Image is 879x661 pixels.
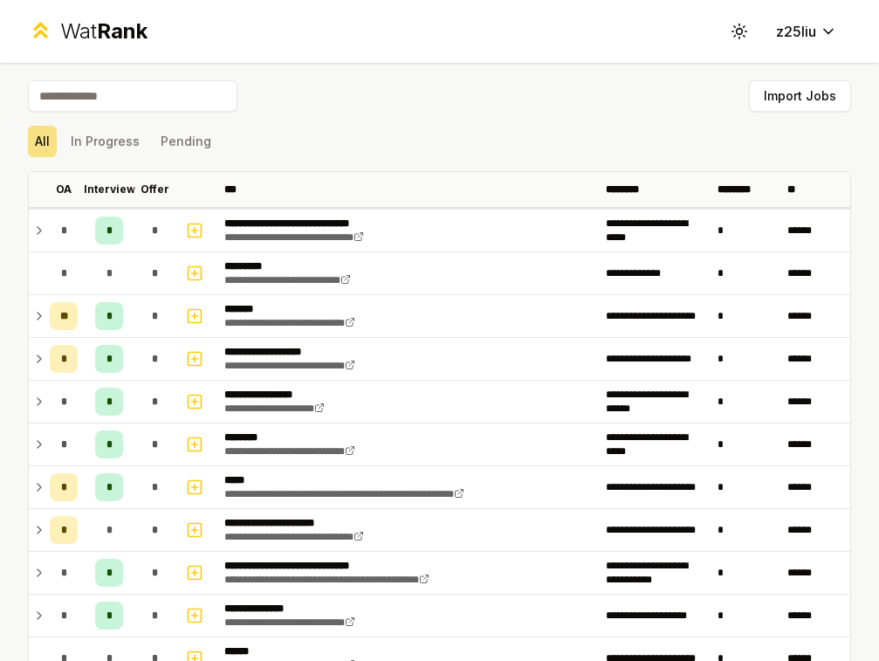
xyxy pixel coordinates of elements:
p: Interview [84,182,135,196]
a: WatRank [28,17,148,45]
span: Rank [97,18,148,44]
span: z25liu [776,21,816,42]
button: Import Jobs [749,80,851,112]
button: z25liu [762,16,851,47]
button: Pending [154,126,218,157]
p: Offer [141,182,169,196]
button: All [28,126,57,157]
p: OA [56,182,72,196]
button: In Progress [64,126,147,157]
div: Wat [60,17,148,45]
